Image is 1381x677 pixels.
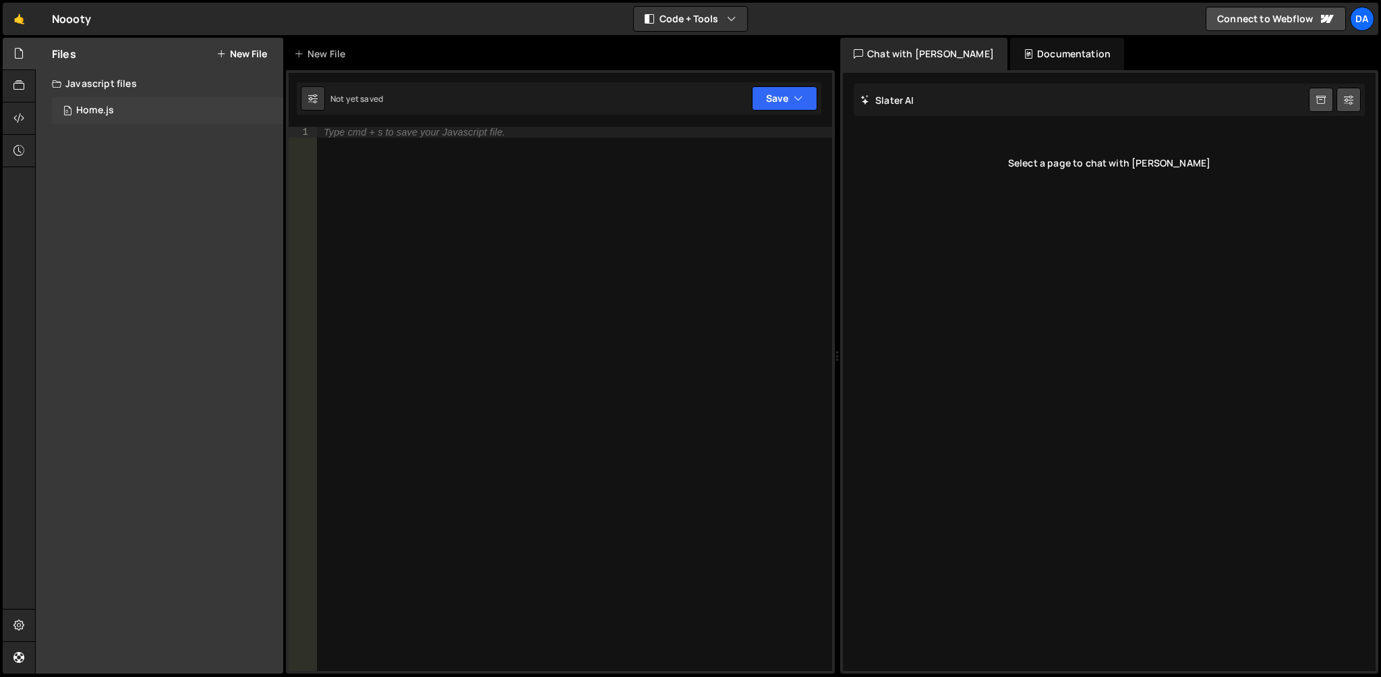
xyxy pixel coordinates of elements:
[634,7,747,31] button: Code + Tools
[52,47,76,61] h2: Files
[860,94,914,107] h2: Slater AI
[1206,7,1346,31] a: Connect to Webflow
[3,3,36,35] a: 🤙
[289,127,317,138] div: 1
[752,86,817,111] button: Save
[854,136,1365,190] div: Select a page to chat with [PERSON_NAME]
[52,11,91,27] div: Noooty
[330,93,383,105] div: Not yet saved
[294,47,351,61] div: New File
[216,49,267,59] button: New File
[63,107,71,117] span: 0
[1350,7,1374,31] a: da
[76,105,114,117] div: Home.js
[840,38,1007,70] div: Chat with [PERSON_NAME]
[52,97,283,124] div: 17202/47571.js
[324,127,505,137] div: Type cmd + s to save your Javascript file.
[1010,38,1124,70] div: Documentation
[36,70,283,97] div: Javascript files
